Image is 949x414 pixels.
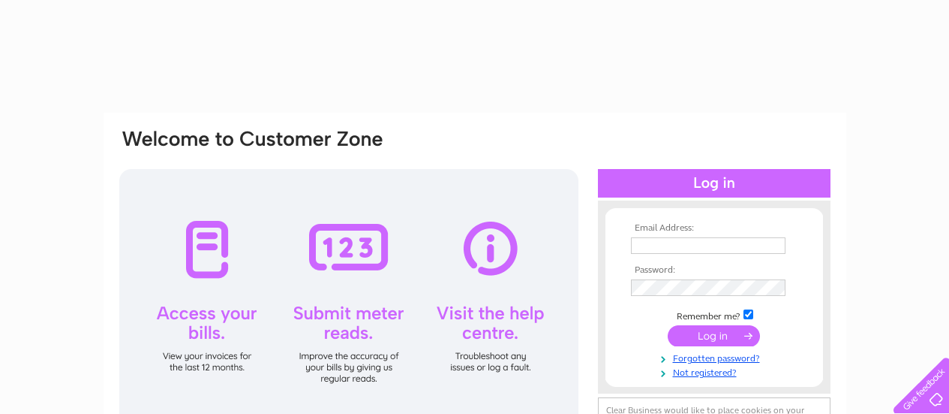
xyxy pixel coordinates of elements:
a: Forgotten password? [631,350,801,364]
input: Submit [668,325,760,346]
a: Not registered? [631,364,801,379]
td: Remember me? [627,307,801,322]
th: Email Address: [627,223,801,234]
th: Password: [627,265,801,276]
